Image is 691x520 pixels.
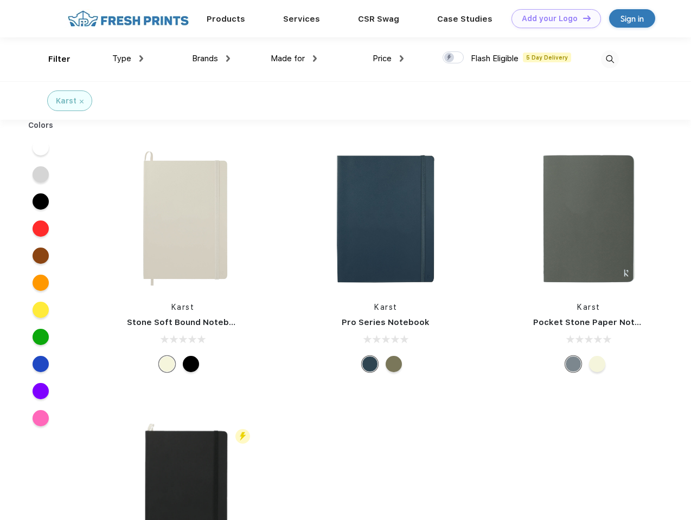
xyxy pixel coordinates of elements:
[386,356,402,372] div: Olive
[374,303,398,311] a: Karst
[112,54,131,63] span: Type
[373,54,392,63] span: Price
[523,53,571,62] span: 5 Day Delivery
[80,100,84,103] img: filter_cancel.svg
[589,356,605,372] div: Beige
[20,120,62,131] div: Colors
[313,55,317,62] img: dropdown.png
[609,9,655,28] a: Sign in
[127,317,245,327] a: Stone Soft Bound Notebook
[48,53,71,66] div: Filter
[471,54,519,63] span: Flash Eligible
[565,356,581,372] div: Gray
[342,317,430,327] a: Pro Series Notebook
[577,303,600,311] a: Karst
[358,14,399,24] a: CSR Swag
[313,147,458,291] img: func=resize&h=266
[620,12,644,25] div: Sign in
[533,317,661,327] a: Pocket Stone Paper Notebook
[235,429,250,444] img: flash_active_toggle.svg
[400,55,404,62] img: dropdown.png
[65,9,192,28] img: fo%20logo%202.webp
[192,54,218,63] span: Brands
[111,147,255,291] img: func=resize&h=266
[283,14,320,24] a: Services
[517,147,661,291] img: func=resize&h=266
[56,95,76,107] div: Karst
[139,55,143,62] img: dropdown.png
[207,14,245,24] a: Products
[601,50,619,68] img: desktop_search.svg
[226,55,230,62] img: dropdown.png
[159,356,175,372] div: Beige
[583,15,591,21] img: DT
[362,356,378,372] div: Navy
[183,356,199,372] div: Black
[271,54,305,63] span: Made for
[522,14,578,23] div: Add your Logo
[171,303,195,311] a: Karst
